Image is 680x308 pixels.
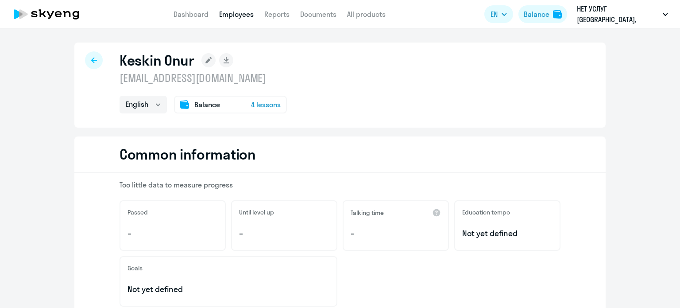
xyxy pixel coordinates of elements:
p: [EMAIL_ADDRESS][DOMAIN_NAME] [120,71,287,85]
h2: Common information [120,145,256,163]
button: EN [484,5,513,23]
button: НЕТ УСЛУГ [GEOGRAPHIC_DATA], Xometry Europe GmbH [572,4,672,25]
div: Balance [524,9,549,19]
a: Documents [300,10,336,19]
a: Employees [219,10,254,19]
a: All products [347,10,386,19]
a: Dashboard [174,10,209,19]
p: – [351,228,441,239]
span: Not yet defined [462,228,552,239]
h5: Goals [127,264,143,272]
h5: Talking time [351,209,384,217]
p: Too little data to measure progress [120,180,560,190]
span: 4 lessons [251,99,281,110]
h1: Keskin Onur [120,51,194,69]
p: – [239,228,329,239]
h5: Passed [127,208,148,216]
span: EN [491,9,498,19]
p: НЕТ УСЛУГ [GEOGRAPHIC_DATA], Xometry Europe GmbH [577,4,659,25]
img: balance [553,10,562,19]
button: Balancebalance [518,5,567,23]
p: Not yet defined [127,284,329,295]
a: Reports [264,10,290,19]
span: Balance [194,99,220,110]
h5: Education tempo [462,208,510,216]
p: – [127,228,218,239]
h5: Until level up [239,208,274,216]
